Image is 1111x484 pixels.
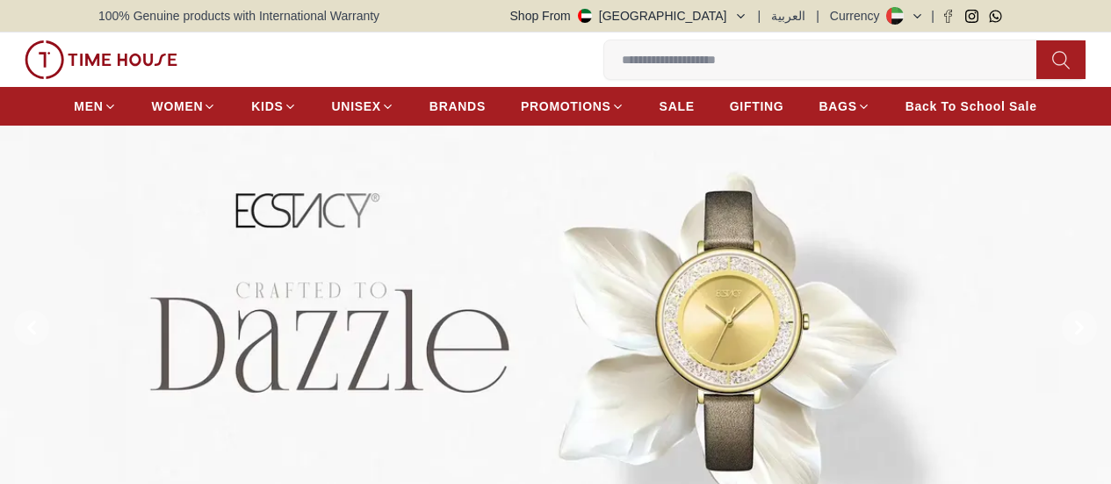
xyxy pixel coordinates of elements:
[429,98,486,115] span: BRANDS
[25,40,177,79] img: ...
[510,7,747,25] button: Shop From[GEOGRAPHIC_DATA]
[251,90,296,122] a: KIDS
[758,7,761,25] span: |
[965,10,978,23] a: Instagram
[989,10,1002,23] a: Whatsapp
[74,98,103,115] span: MEN
[521,90,624,122] a: PROMOTIONS
[578,9,592,23] img: United Arab Emirates
[730,90,784,122] a: GIFTING
[905,90,1037,122] a: Back To School Sale
[521,98,611,115] span: PROMOTIONS
[74,90,116,122] a: MEN
[660,98,695,115] span: SALE
[819,98,856,115] span: BAGS
[730,98,784,115] span: GIFTING
[941,10,955,23] a: Facebook
[332,98,381,115] span: UNISEX
[771,7,805,25] button: العربية
[429,90,486,122] a: BRANDS
[251,98,283,115] span: KIDS
[152,90,217,122] a: WOMEN
[660,90,695,122] a: SALE
[816,7,819,25] span: |
[332,90,394,122] a: UNISEX
[830,7,887,25] div: Currency
[98,7,379,25] span: 100% Genuine products with International Warranty
[819,90,869,122] a: BAGS
[931,7,934,25] span: |
[152,98,204,115] span: WOMEN
[905,98,1037,115] span: Back To School Sale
